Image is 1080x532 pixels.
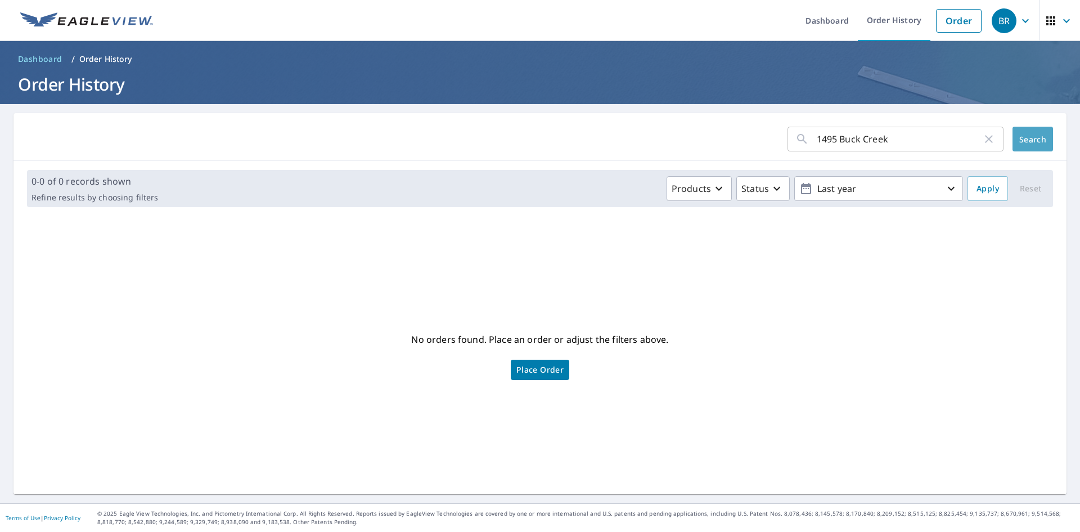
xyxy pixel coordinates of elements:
p: Order History [79,53,132,65]
span: Dashboard [18,53,62,65]
a: Order [936,9,982,33]
span: Search [1021,134,1044,145]
button: Search [1012,127,1053,151]
p: No orders found. Place an order or adjust the filters above. [411,330,668,348]
p: Last year [813,179,944,199]
p: Products [672,182,711,195]
p: © 2025 Eagle View Technologies, Inc. and Pictometry International Corp. All Rights Reserved. Repo... [97,509,1074,526]
button: Last year [794,176,963,201]
button: Status [736,176,790,201]
div: BR [992,8,1016,33]
span: Place Order [516,367,564,373]
a: Place Order [511,360,569,380]
button: Products [667,176,732,201]
p: | [6,515,80,521]
a: Terms of Use [6,514,40,522]
p: Refine results by choosing filters [31,193,158,203]
a: Dashboard [13,50,67,68]
img: EV Logo [20,12,153,29]
p: 0-0 of 0 records shown [31,175,158,188]
a: Privacy Policy [44,514,80,522]
p: Status [741,182,769,195]
span: Apply [976,182,999,196]
button: Apply [967,176,1008,201]
input: Address, Report #, Claim ID, etc. [817,123,982,155]
nav: breadcrumb [13,50,1066,68]
h1: Order History [13,73,1066,96]
li: / [71,52,75,66]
